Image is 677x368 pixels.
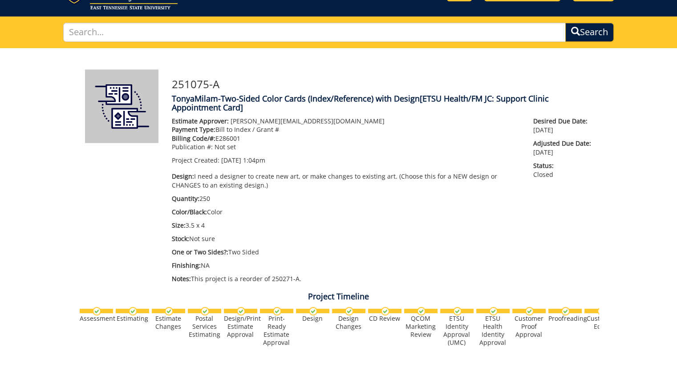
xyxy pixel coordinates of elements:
[172,221,186,229] span: Size:
[533,117,592,126] span: Desired Due Date:
[172,172,194,180] span: Design:
[260,315,293,347] div: Print-Ready Estimate Approval
[172,208,520,217] p: Color
[584,315,618,331] div: Customer Edits
[417,307,426,315] img: checkmark
[172,221,520,230] p: 3.5 x 4
[453,307,462,315] img: checkmark
[172,274,520,283] p: This project is a reorder of 250271-A.
[597,307,606,315] img: checkmark
[533,139,592,157] p: [DATE]
[172,93,549,113] span: [ETSU Health/FM JC: Support Clinic Appointment Card]
[489,307,498,315] img: checkmark
[345,307,353,315] img: checkmark
[525,307,534,315] img: checkmark
[533,161,592,179] p: Closed
[548,315,582,323] div: Proofreading
[533,139,592,148] span: Adjusted Due Date:
[172,261,520,270] p: NA
[116,315,149,323] div: Estimating
[172,94,592,112] h4: TonyaMilam-Two-Sided Color Cards (Index/Reference) with Design
[512,315,546,339] div: Customer Proof Approval
[476,315,510,347] div: ETSU Health Identity Approval
[533,161,592,170] span: Status:
[172,117,520,126] p: [PERSON_NAME][EMAIL_ADDRESS][DOMAIN_NAME]
[309,307,317,315] img: checkmark
[129,307,137,315] img: checkmark
[565,23,614,42] button: Search
[172,125,215,134] span: Payment Type:
[201,307,209,315] img: checkmark
[63,23,566,42] input: Search...
[381,307,389,315] img: checkmark
[172,78,592,90] h3: 251075-A
[165,307,173,315] img: checkmark
[440,315,474,347] div: ETSU Identity Approval (UMC)
[172,208,207,216] span: Color/Black:
[172,194,520,203] p: 250
[85,70,158,143] img: Product featured image
[172,234,189,243] span: Stock:
[78,292,599,301] h4: Project Timeline
[221,156,265,164] span: [DATE] 1:04pm
[296,315,329,323] div: Design
[172,274,191,283] span: Notes:
[237,307,245,315] img: checkmark
[80,315,113,323] div: Assessment
[172,248,520,257] p: Two Sided
[172,134,215,143] span: Billing Code/#:
[404,315,438,339] div: QCOM Marketing Review
[172,117,229,125] span: Estimate Approver:
[172,172,520,190] p: I need a designer to create new art, or make changes to existing art. (Choose this for a NEW desi...
[224,315,257,339] div: Design/Print Estimate Approval
[561,307,570,315] img: checkmark
[188,315,221,339] div: Postal Services Estimating
[172,156,219,164] span: Project Created:
[172,194,199,203] span: Quantity:
[172,134,520,143] p: E286001
[172,248,228,256] span: One or Two Sides?:
[533,117,592,135] p: [DATE]
[172,261,201,270] span: Finishing:
[172,234,520,243] p: Not sure
[332,315,365,331] div: Design Changes
[172,143,213,151] span: Publication #:
[172,125,520,134] p: Bill to Index / Grant #
[273,307,281,315] img: checkmark
[368,315,401,323] div: CD Review
[215,143,236,151] span: Not set
[93,307,101,315] img: checkmark
[152,315,185,331] div: Estimate Changes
